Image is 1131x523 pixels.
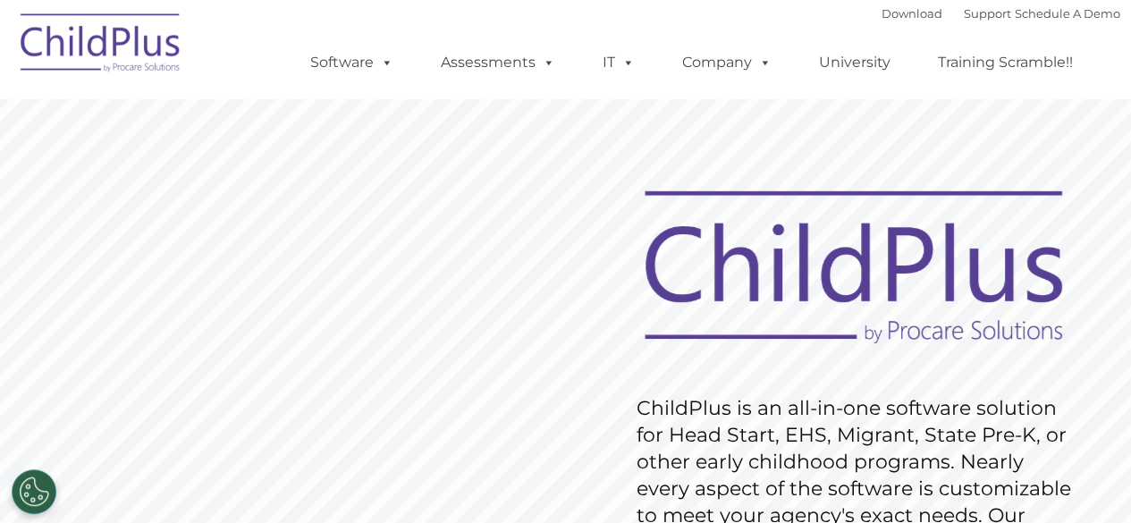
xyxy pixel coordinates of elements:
[1015,6,1120,21] a: Schedule A Demo
[801,45,908,80] a: University
[882,6,1120,21] font: |
[292,45,411,80] a: Software
[12,1,190,90] img: ChildPlus by Procare Solutions
[882,6,942,21] a: Download
[664,45,789,80] a: Company
[585,45,653,80] a: IT
[423,45,573,80] a: Assessments
[964,6,1011,21] a: Support
[920,45,1091,80] a: Training Scramble!!
[12,469,56,514] button: Cookies Settings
